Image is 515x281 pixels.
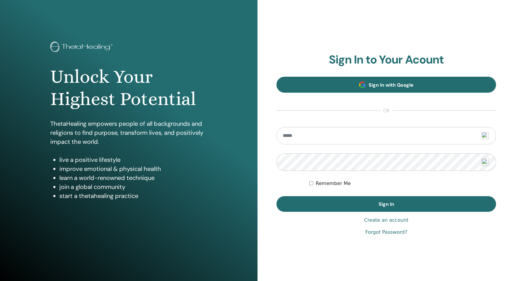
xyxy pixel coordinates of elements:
li: learn a world-renowned technique [59,173,207,182]
img: npw-badge-icon.svg [482,132,489,139]
a: Forgot Password? [365,229,407,236]
h2: Sign In to Your Acount [276,53,496,67]
div: Keep me authenticated indefinitely or until I manually logout [309,180,496,187]
label: Remember Me [316,180,351,187]
span: or [380,107,393,114]
a: Create an account [364,217,408,224]
li: improve emotional & physical health [59,164,207,173]
li: join a global community [59,182,207,191]
p: ThetaHealing empowers people of all backgrounds and religions to find purpose, transform lives, a... [50,119,207,146]
img: npw-badge-icon.svg [482,159,489,166]
li: start a thetahealing practice [59,191,207,200]
a: Sign In with Google [276,77,496,93]
span: Sign In [379,201,394,207]
li: live a positive lifestyle [59,155,207,164]
span: Sign In with Google [369,82,414,88]
button: Sign In [276,196,496,212]
h1: Unlock Your Highest Potential [50,66,207,110]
